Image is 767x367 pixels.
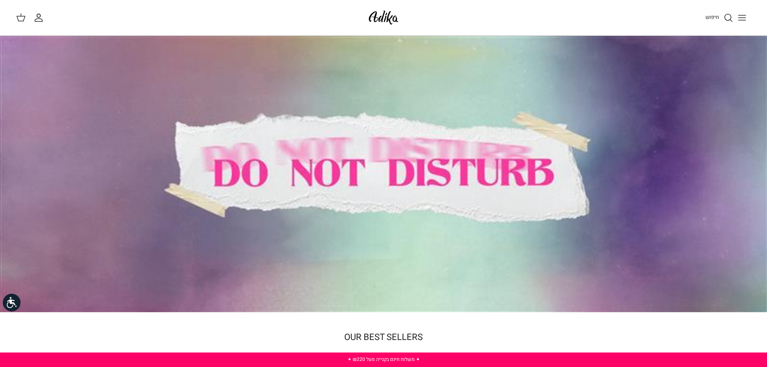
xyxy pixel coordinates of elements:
[344,331,423,344] a: OUR BEST SELLERS
[733,9,751,27] button: Toggle menu
[34,13,47,23] a: החשבון שלי
[347,356,420,363] a: ✦ משלוח חינם בקנייה מעל ₪220 ✦
[366,8,401,27] img: Adika IL
[705,13,719,21] span: חיפוש
[705,13,733,23] a: חיפוש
